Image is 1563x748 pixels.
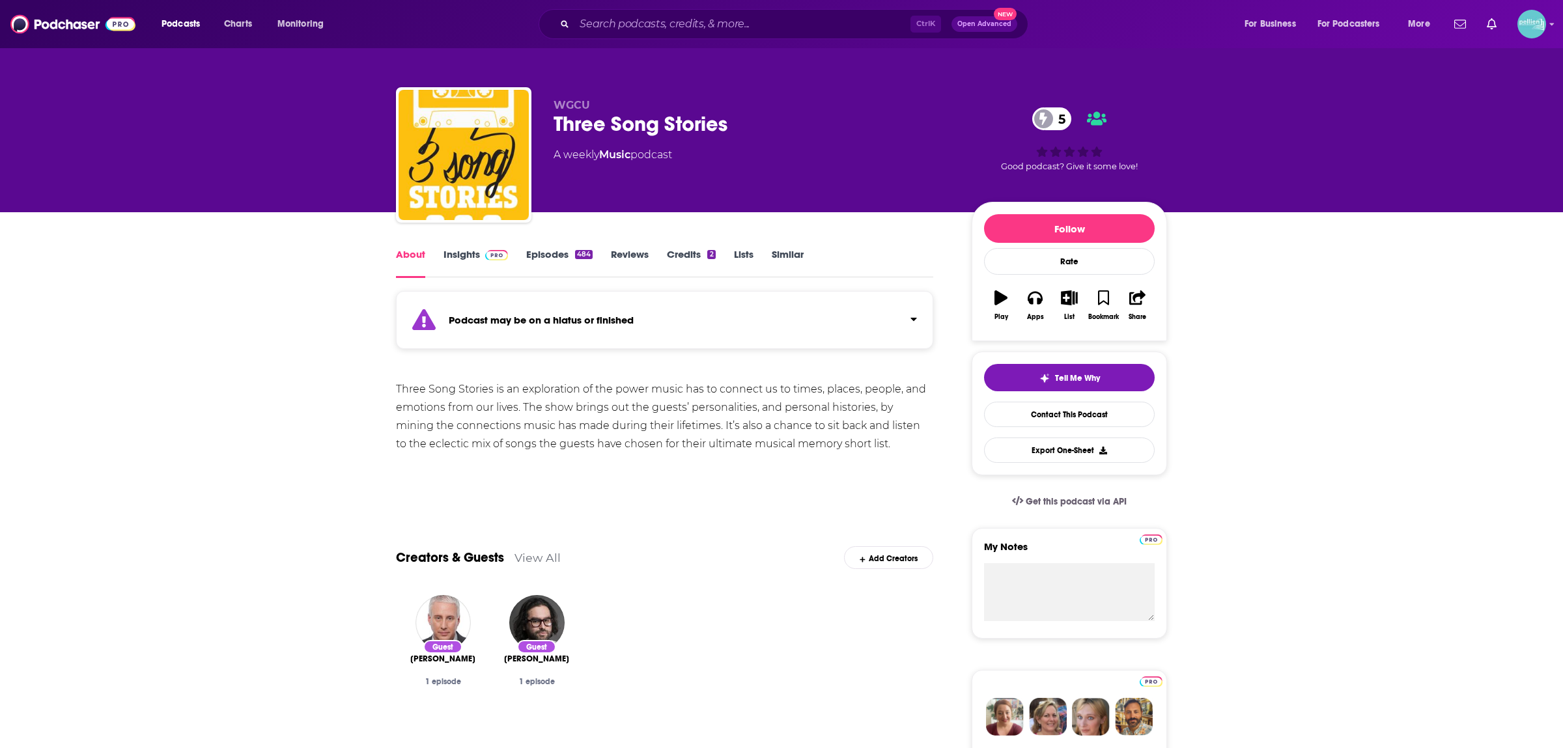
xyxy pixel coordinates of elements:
div: 484 [575,250,593,259]
img: Podchaser Pro [1140,676,1162,687]
img: Podchaser - Follow, Share and Rate Podcasts [10,12,135,36]
div: 1 episode [406,677,479,686]
button: List [1052,282,1086,329]
a: 5 [1032,107,1072,130]
a: About [396,248,425,278]
button: open menu [268,14,341,35]
img: User Profile [1517,10,1546,38]
label: My Notes [984,540,1155,563]
div: 1 episode [500,677,573,686]
div: 2 [707,250,715,259]
img: tell me why sparkle [1039,373,1050,383]
a: David Brancaccio [410,654,475,664]
a: Lists [734,248,753,278]
strong: Podcast may be on a hiatus or finished [449,314,634,326]
div: Search podcasts, credits, & more... [551,9,1041,39]
img: Jon Profile [1115,698,1153,736]
div: Play [994,313,1008,321]
a: Reviews [611,248,649,278]
a: Charts [216,14,260,35]
a: Show notifications dropdown [1482,13,1502,35]
div: Share [1129,313,1146,321]
button: Apps [1018,282,1052,329]
img: Lee Bretschneider [509,595,565,650]
span: Get this podcast via API [1026,496,1127,507]
button: open menu [1309,14,1399,35]
span: [PERSON_NAME] [504,654,569,664]
button: Show profile menu [1517,10,1546,38]
div: 5Good podcast? Give it some love! [972,99,1167,180]
span: Tell Me Why [1055,373,1100,383]
img: Sydney Profile [986,698,1024,736]
button: open menu [1235,14,1312,35]
div: A weekly podcast [554,147,672,163]
button: tell me why sparkleTell Me Why [984,364,1155,391]
span: Podcasts [162,15,200,33]
button: Play [984,282,1018,329]
a: Creators & Guests [396,549,504,566]
span: For Podcasters [1317,15,1380,33]
a: Contact This Podcast [984,402,1155,427]
a: Music [599,148,630,161]
span: Charts [224,15,252,33]
span: Ctrl K [910,16,941,33]
span: Good podcast? Give it some love! [1001,161,1138,171]
button: open menu [152,14,217,35]
img: Jules Profile [1072,698,1110,736]
button: Bookmark [1086,282,1120,329]
button: Share [1121,282,1155,329]
img: David Brancaccio [415,595,471,650]
div: Apps [1027,313,1044,321]
div: List [1064,313,1075,321]
a: Episodes484 [526,248,593,278]
div: Add Creators [844,546,933,569]
span: [PERSON_NAME] [410,654,475,664]
a: Similar [772,248,804,278]
span: Open Advanced [957,21,1011,27]
input: Search podcasts, credits, & more... [574,14,910,35]
a: Lee Bretschneider [504,654,569,664]
button: open menu [1399,14,1446,35]
div: Three Song Stories is an exploration of the power music has to connect us to times, places, peopl... [396,380,933,453]
span: Monitoring [277,15,324,33]
img: Three Song Stories [399,90,529,220]
span: Logged in as JessicaPellien [1517,10,1546,38]
section: Click to expand status details [396,299,933,349]
div: Rate [984,248,1155,275]
img: Barbara Profile [1029,698,1067,736]
img: Podchaser Pro [1140,534,1162,545]
a: Show notifications dropdown [1449,13,1471,35]
span: WGCU [554,99,590,111]
div: Guest [423,640,462,654]
a: Get this podcast via API [1002,486,1137,518]
span: More [1408,15,1430,33]
img: Podchaser Pro [485,250,508,260]
button: Follow [984,214,1155,243]
span: For Business [1245,15,1296,33]
a: View All [514,551,561,564]
div: Bookmark [1088,313,1119,321]
span: 5 [1045,107,1072,130]
button: Open AdvancedNew [951,16,1017,32]
span: New [994,8,1017,20]
a: Pro website [1140,674,1162,687]
a: Pro website [1140,533,1162,545]
a: Credits2 [667,248,715,278]
div: Guest [517,640,556,654]
a: InsightsPodchaser Pro [444,248,508,278]
button: Export One-Sheet [984,437,1155,463]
